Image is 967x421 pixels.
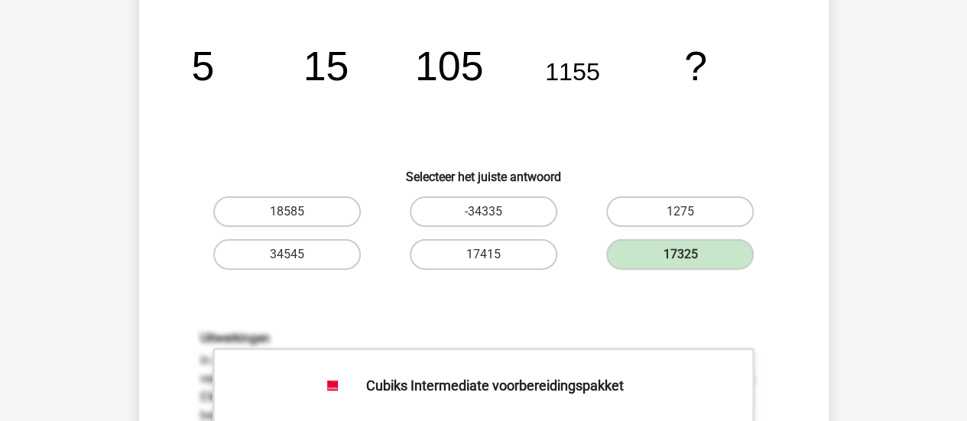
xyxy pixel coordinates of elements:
label: -34335 [410,196,557,227]
h6: Uitwerkingen [200,331,767,345]
tspan: 15 [303,43,349,89]
h6: Selecteer het juiste antwoord [164,157,804,184]
label: 34545 [213,239,361,270]
tspan: 5 [191,43,214,89]
label: 1275 [606,196,754,227]
tspan: 1155 [545,58,600,86]
tspan: 105 [414,43,483,89]
label: 17325 [606,239,754,270]
label: 18585 [213,196,361,227]
label: 17415 [410,239,557,270]
tspan: ? [684,43,707,89]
